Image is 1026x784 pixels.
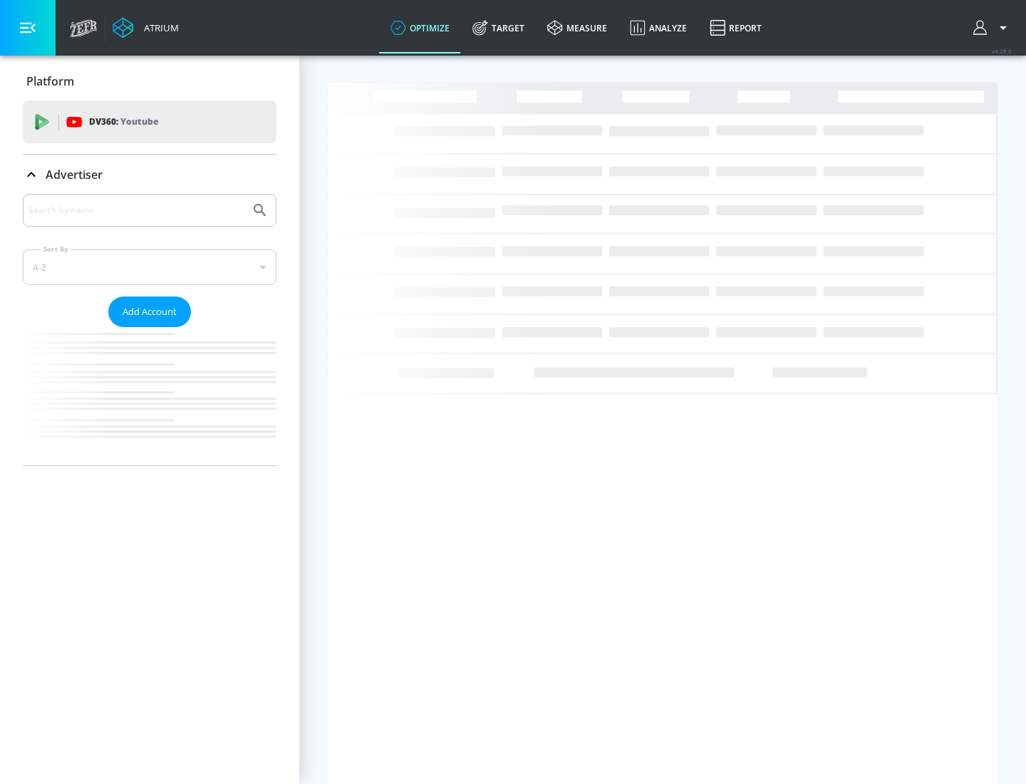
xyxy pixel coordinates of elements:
[28,201,244,220] input: Search by name
[23,61,276,101] div: Platform
[23,155,276,195] div: Advertiser
[108,296,191,327] button: Add Account
[536,2,618,53] a: measure
[123,304,177,320] span: Add Account
[41,244,71,254] label: Sort By
[120,114,158,129] p: Youtube
[26,73,74,89] p: Platform
[23,327,276,465] nav: list of Advertiser
[618,2,698,53] a: Analyze
[23,194,276,465] div: Advertiser
[138,21,179,34] div: Atrium
[46,167,103,182] p: Advertiser
[23,249,276,285] div: A-Z
[23,100,276,143] div: DV360: Youtube
[698,2,773,53] a: Report
[992,47,1012,55] span: v 4.28.0
[113,17,179,38] a: Atrium
[461,2,536,53] a: Target
[89,114,158,130] p: DV360:
[379,2,461,53] a: optimize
